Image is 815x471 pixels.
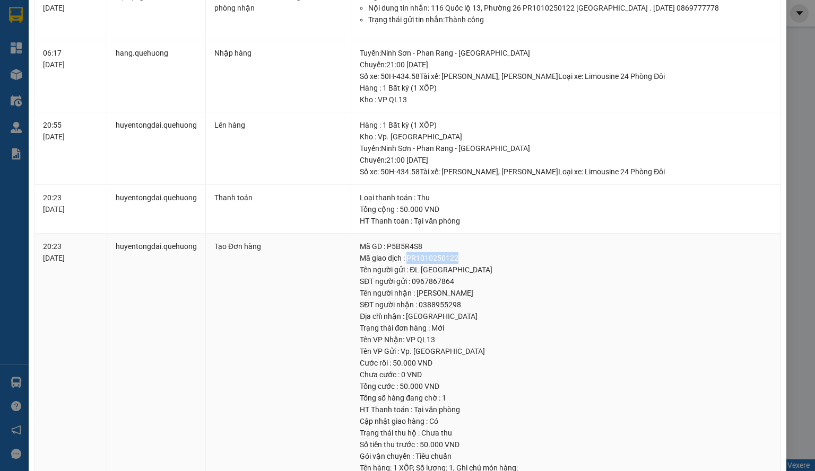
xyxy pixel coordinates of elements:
[360,287,772,299] div: Tên người nhận : [PERSON_NAME]
[214,192,342,203] div: Thanh toán
[360,322,772,334] div: Trạng thái đơn hàng : Mới
[368,2,772,14] li: Nội dung tin nhắn: 116 Quốc lộ 13, Phường 26 PR1010250122 [GEOGRAPHIC_DATA] . [DATE] 0869777778
[107,185,206,234] td: huyentongdai.quehuong
[214,47,342,59] div: Nhập hàng
[360,345,772,357] div: Tên VP Gửi : Vp. [GEOGRAPHIC_DATA]
[43,119,98,143] div: 20:55 [DATE]
[360,427,772,439] div: Trạng thái thu hộ : Chưa thu
[360,310,772,322] div: Địa chỉ nhận : [GEOGRAPHIC_DATA]
[360,241,772,252] div: Mã GD : P5B5R4S8
[360,299,772,310] div: SĐT người nhận : 0388955298
[360,192,772,203] div: Loại thanh toán : Thu
[360,439,772,450] div: Số tiền thu trước : 50.000 VND
[360,334,772,345] div: Tên VP Nhận: VP QL13
[360,404,772,415] div: HT Thanh toán : Tại văn phòng
[360,415,772,427] div: Cập nhật giao hàng : Có
[360,82,772,94] div: Hàng : 1 Bất kỳ (1 XỐP)
[360,203,772,215] div: Tổng cộng : 50.000 VND
[360,143,772,177] div: Tuyến : Ninh Sơn - Phan Rang - [GEOGRAPHIC_DATA] Chuyến: 21:00 [DATE] Số xe: 50H-434.58 Tài xế: [...
[360,119,772,131] div: Hàng : 1 Bất kỳ (1 XỐP)
[360,94,772,105] div: Kho : VP QL13
[368,14,772,25] li: Trạng thái gửi tin nhắn: Thành công
[360,47,772,82] div: Tuyến : Ninh Sơn - Phan Rang - [GEOGRAPHIC_DATA] Chuyến: 21:00 [DATE] Số xe: 50H-434.58 Tài xế: [...
[360,215,772,227] div: HT Thanh toán : Tại văn phòng
[360,450,772,462] div: Gói vận chuyển : Tiêu chuẩn
[107,40,206,113] td: hang.quehuong
[214,241,342,252] div: Tạo Đơn hàng
[43,47,98,70] div: 06:17 [DATE]
[43,241,98,264] div: 20:23 [DATE]
[107,112,206,185] td: huyentongdai.quehuong
[214,119,342,131] div: Lên hàng
[360,357,772,369] div: Cước rồi : 50.000 VND
[43,192,98,215] div: 20:23 [DATE]
[360,276,772,287] div: SĐT người gửi : 0967867864
[360,264,772,276] div: Tên người gửi : ĐL [GEOGRAPHIC_DATA]
[360,380,772,392] div: Tổng cước : 50.000 VND
[360,369,772,380] div: Chưa cước : 0 VND
[360,131,772,143] div: Kho : Vp. [GEOGRAPHIC_DATA]
[360,252,772,264] div: Mã giao dịch : PR1010250122
[360,392,772,404] div: Tổng số hàng đang chờ : 1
